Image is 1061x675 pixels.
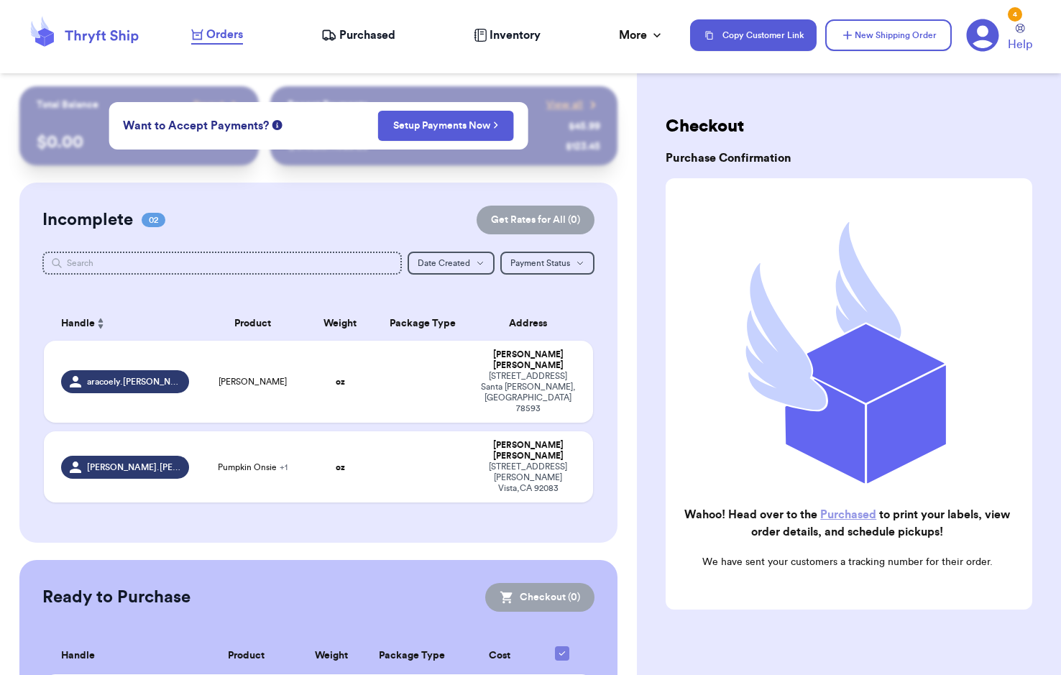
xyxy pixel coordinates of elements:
span: View all [546,98,583,112]
button: Copy Customer Link [690,19,817,51]
input: Search [42,252,402,275]
div: [PERSON_NAME] [PERSON_NAME] [481,440,576,462]
p: Recent Payments [288,98,367,112]
button: Get Rates for All (0) [477,206,594,234]
th: Address [472,306,593,341]
p: We have sent your customers a tracking number for their order. [677,555,1018,569]
p: $ 0.00 [37,131,242,154]
div: [STREET_ADDRESS][PERSON_NAME] Vista , CA 92083 [481,462,576,494]
div: [PERSON_NAME] [PERSON_NAME] [481,349,576,371]
span: Want to Accept Payments? [123,117,269,134]
h3: Purchase Confirmation [666,150,1032,167]
strong: oz [336,377,345,386]
strong: oz [336,463,345,472]
h2: Incomplete [42,208,133,231]
div: $ 123.45 [566,139,600,154]
h2: Wahoo! Head over to the to print your labels, view order details, and schedule pickups! [677,506,1018,541]
th: Cost [459,638,539,674]
span: + 1 [280,463,288,472]
div: More [619,27,664,44]
th: Package Type [373,306,472,341]
span: Payment Status [510,259,570,267]
button: Checkout (0) [485,583,594,612]
button: Date Created [408,252,495,275]
a: Purchased [321,27,395,44]
span: [PERSON_NAME] [219,376,287,387]
a: Orders [191,26,243,45]
a: Purchased [820,509,876,520]
th: Weight [308,306,374,341]
h2: Checkout [666,115,1032,138]
span: Purchased [339,27,395,44]
p: Total Balance [37,98,98,112]
span: 02 [142,213,165,227]
a: 4 [966,19,999,52]
span: Help [1008,36,1032,53]
a: Payout [193,98,242,112]
div: [STREET_ADDRESS] Santa [PERSON_NAME] , [GEOGRAPHIC_DATA] 78593 [481,371,576,414]
span: Handle [61,316,95,331]
a: Setup Payments Now [393,119,499,133]
a: View all [546,98,600,112]
h2: Ready to Purchase [42,586,190,609]
span: aracoely.[PERSON_NAME] [87,376,180,387]
th: Package Type [364,638,460,674]
a: Help [1008,24,1032,53]
button: New Shipping Order [825,19,952,51]
span: [PERSON_NAME].[PERSON_NAME] [87,462,180,473]
span: Payout [193,98,224,112]
button: Setup Payments Now [378,111,514,141]
button: Sort ascending [95,315,106,332]
span: Orders [206,26,243,43]
div: 4 [1008,7,1022,22]
th: Product [193,638,299,674]
span: Pumpkin Onsie [218,462,288,473]
button: Payment Status [500,252,594,275]
span: Handle [61,648,95,663]
th: Product [198,306,308,341]
span: Date Created [418,259,470,267]
div: $ 45.99 [569,119,600,134]
a: Inventory [474,27,541,44]
th: Weight [300,638,364,674]
span: Inventory [490,27,541,44]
